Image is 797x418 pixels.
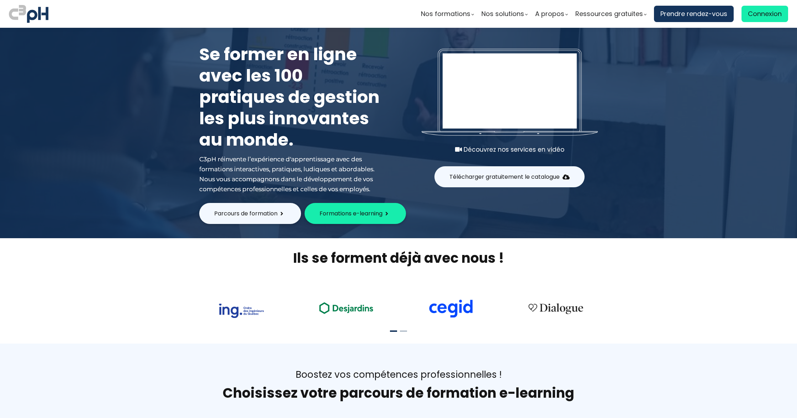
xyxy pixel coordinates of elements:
[575,9,643,19] span: Ressources gratuites
[190,249,607,267] h2: Ils se forment déjà avec nous !
[199,385,598,402] h1: Choisissez votre parcours de formation e-learning
[449,172,560,181] span: Télécharger gratuitement le catalogue
[422,145,598,155] div: Découvrez nos services en vidéo
[421,9,470,19] span: Nos formations
[434,166,585,187] button: Télécharger gratuitement le catalogue
[199,44,384,151] h1: Se former en ligne avec les 100 pratiques de gestion les plus innovantes au monde.
[748,9,782,19] span: Connexion
[214,209,278,218] span: Parcours de formation
[428,299,474,318] img: cdf238afa6e766054af0b3fe9d0794df.png
[741,6,788,22] a: Connexion
[314,298,378,318] img: ea49a208ccc4d6e7deb170dc1c457f3b.png
[199,154,384,194] div: C3pH réinvente l’expérience d'apprentissage avec des formations interactives, pratiques, ludiques...
[535,9,564,19] span: A propos
[320,209,382,218] span: Formations e-learning
[9,4,48,24] img: logo C3PH
[481,9,524,19] span: Nos solutions
[654,6,734,22] a: Prendre rendez-vous
[660,9,727,19] span: Prendre rendez-vous
[305,203,406,224] button: Formations e-learning
[524,299,588,318] img: 4cbfeea6ce3138713587aabb8dcf64fe.png
[199,369,598,381] div: Boostez vos compétences professionnelles !
[199,203,301,224] button: Parcours de formation
[218,304,264,318] img: 73f878ca33ad2a469052bbe3fa4fd140.png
